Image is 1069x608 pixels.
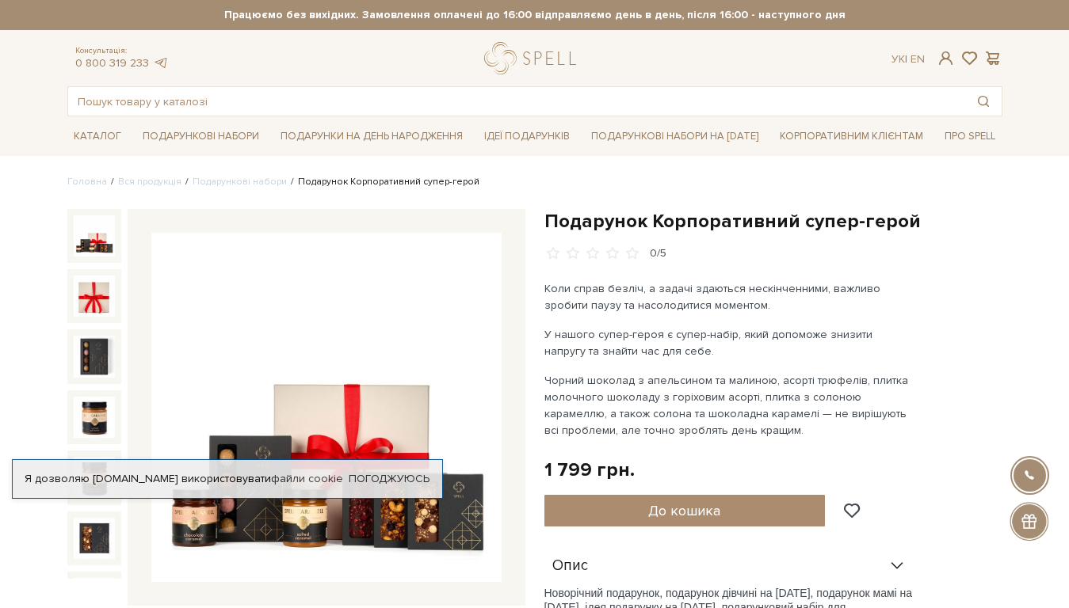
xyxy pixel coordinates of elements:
[153,56,169,70] a: telegram
[74,275,115,317] img: Подарунок Корпоративний супер-герой
[287,175,479,189] li: Подарунок Корпоративний супер-герой
[773,123,930,150] a: Корпоративним клієнтам
[544,458,635,482] div: 1 799 грн.
[74,336,115,377] img: Подарунок Корпоративний супер-герой
[74,457,115,498] img: Подарунок Корпоративний супер-герой
[151,233,502,583] img: Подарунок Корпоративний супер-герой
[74,215,115,256] img: Подарунок Корпоративний супер-герой
[650,246,666,261] div: 0/5
[552,559,588,573] span: Опис
[544,280,916,313] p: Коли справ безліч, а задачі здаються нескінченними, важливо зробити паузу та насолодитися моментом.
[271,472,343,485] a: файли cookie
[585,123,765,150] a: Подарункові набори на [DATE]
[911,52,925,66] a: En
[544,326,916,359] p: У нашого супер-героя є супер-набір, який допоможе знизити напругу та знайти час для себе.
[544,372,916,439] p: Чорний шоколад з апельсином та малиною, асорті трюфелів, плитка молочного шоколаду з горіховим ас...
[13,472,442,486] div: Я дозволяю [DOMAIN_NAME] використовувати
[74,518,115,559] img: Подарунок Корпоративний супер-герой
[274,124,469,149] a: Подарунки на День народження
[193,176,287,188] a: Подарункові набори
[67,176,107,188] a: Головна
[67,124,128,149] a: Каталог
[544,495,826,526] button: До кошика
[938,124,1002,149] a: Про Spell
[905,52,907,66] span: |
[67,8,1002,22] strong: Працюємо без вихідних. Замовлення оплачені до 16:00 відправляємо день в день, після 16:00 - насту...
[75,56,149,70] a: 0 800 319 233
[349,472,430,486] a: Погоджуюсь
[544,209,1002,234] h1: Подарунок Корпоративний супер-герой
[484,42,583,74] a: logo
[891,52,925,66] div: Ук
[136,124,265,149] a: Подарункові набори
[648,502,720,519] span: До кошика
[75,46,169,56] span: Консультація:
[68,87,965,116] input: Пошук товару у каталозі
[965,87,1002,116] button: Пошук товару у каталозі
[118,176,181,188] a: Вся продукція
[478,124,576,149] a: Ідеї подарунків
[74,397,115,438] img: Подарунок Корпоративний супер-герой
